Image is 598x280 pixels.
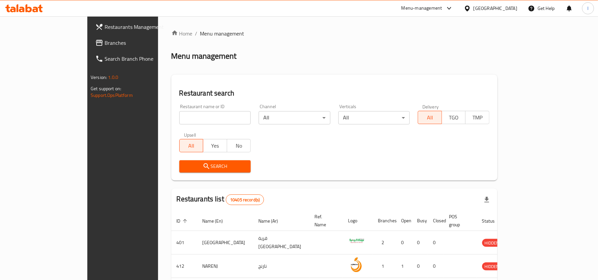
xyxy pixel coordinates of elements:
[91,91,133,100] a: Support.OpsPlatform
[230,141,248,151] span: No
[338,111,410,124] div: All
[171,51,237,61] h2: Menu management
[226,194,264,205] div: Total records count
[203,217,232,225] span: Name (En)
[445,113,463,122] span: TGO
[105,55,182,63] span: Search Branch Phone
[482,239,502,247] span: HIDDEN
[177,194,264,205] h2: Restaurants list
[315,213,335,229] span: Ref. Name
[177,217,189,225] span: ID
[200,30,244,37] span: Menu management
[428,211,444,231] th: Closed
[259,217,287,225] span: Name (Ar)
[412,254,428,278] td: 0
[253,231,309,254] td: قرية [GEOGRAPHIC_DATA]
[428,231,444,254] td: 0
[473,5,517,12] div: [GEOGRAPHIC_DATA]
[348,233,365,249] img: Spicy Village
[91,73,107,82] span: Version:
[396,254,412,278] td: 1
[179,88,489,98] h2: Restaurant search
[428,254,444,278] td: 0
[422,104,439,109] label: Delivery
[396,211,412,231] th: Open
[401,4,442,12] div: Menu-management
[482,217,504,225] span: Status
[90,35,187,51] a: Branches
[91,84,121,93] span: Get support on:
[442,111,466,124] button: TGO
[179,160,251,173] button: Search
[373,211,396,231] th: Branches
[182,141,201,151] span: All
[197,254,253,278] td: NARENJ
[396,231,412,254] td: 0
[587,5,588,12] span: l
[468,113,487,122] span: TMP
[253,254,309,278] td: نارنج
[108,73,118,82] span: 1.0.0
[184,132,196,137] label: Upsell
[373,231,396,254] td: 2
[412,211,428,231] th: Busy
[343,211,373,231] th: Logo
[412,231,428,254] td: 0
[465,111,489,124] button: TMP
[179,139,204,152] button: All
[226,197,264,203] span: 10405 record(s)
[171,30,497,37] nav: breadcrumb
[421,113,439,122] span: All
[90,51,187,67] a: Search Branch Phone
[203,139,227,152] button: Yes
[449,213,469,229] span: POS group
[418,111,442,124] button: All
[105,23,182,31] span: Restaurants Management
[373,254,396,278] td: 1
[348,256,365,273] img: NARENJ
[105,39,182,47] span: Branches
[206,141,224,151] span: Yes
[195,30,198,37] li: /
[197,231,253,254] td: [GEOGRAPHIC_DATA]
[482,263,502,270] span: HIDDEN
[227,139,251,152] button: No
[185,162,246,171] span: Search
[259,111,330,124] div: All
[90,19,187,35] a: Restaurants Management
[479,192,495,208] div: Export file
[179,111,251,124] input: Search for restaurant name or ID..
